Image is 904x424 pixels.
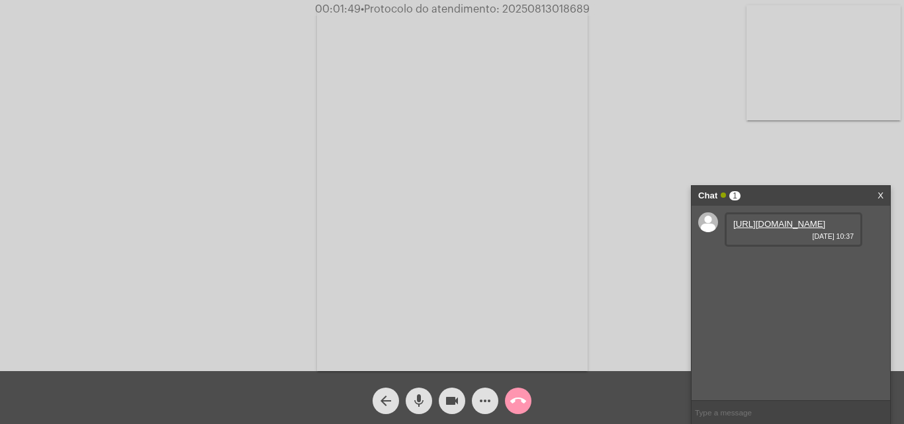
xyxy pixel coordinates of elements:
[721,192,726,198] span: Online
[361,4,364,15] span: •
[698,186,717,206] strong: Chat
[444,393,460,409] mat-icon: videocam
[411,393,427,409] mat-icon: mic
[733,232,854,240] span: [DATE] 10:37
[733,219,825,229] a: [URL][DOMAIN_NAME]
[878,186,883,206] a: X
[315,4,361,15] span: 00:01:49
[361,4,590,15] span: Protocolo do atendimento: 20250813018689
[692,401,890,424] input: Type a message
[378,393,394,409] mat-icon: arrow_back
[510,393,526,409] mat-icon: call_end
[729,191,741,200] span: 1
[477,393,493,409] mat-icon: more_horiz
